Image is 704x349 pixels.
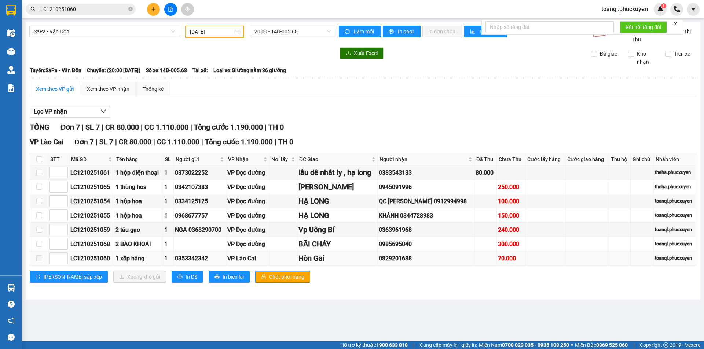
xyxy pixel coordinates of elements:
[485,21,614,33] input: Nhập số tổng đài
[164,197,172,206] div: 1
[7,66,15,74] img: warehouse-icon
[214,274,220,280] span: printer
[345,29,351,35] span: sync
[339,26,381,37] button: syncLàm mới
[271,155,290,163] span: Nơi lấy
[70,182,113,192] div: LC1210251065
[633,341,634,349] span: |
[85,123,100,131] span: SL 7
[662,3,665,8] span: 1
[655,226,694,233] div: toanql.phucxuyen
[147,3,160,16] button: plus
[655,255,694,262] div: toanql.phucxuyen
[631,153,654,166] th: Ghi chú
[192,66,208,74] span: Tài xế:
[181,3,194,16] button: aim
[163,153,174,166] th: SL
[87,66,140,74] span: Chuyến: (20:00 [DATE])
[100,108,106,114] span: down
[164,240,172,249] div: 1
[354,49,378,57] span: Xuất Excel
[102,123,103,131] span: |
[655,197,694,205] div: toanql.phucxuyen
[226,237,269,251] td: VP Dọc đường
[70,168,113,177] div: LC1210251061
[340,47,384,59] button: downloadXuất Excel
[420,341,477,349] span: Cung cấp máy in - giấy in:
[115,197,162,206] div: 1 hộp hoa
[354,27,375,36] span: Làm mới
[226,180,269,194] td: VP Dọc đường
[190,28,233,36] input: 12/10/2025
[226,166,269,180] td: VP Dọc đường
[175,168,225,177] div: 0373022252
[655,240,694,248] div: toanql.phucxuyen
[7,29,15,37] img: warehouse-icon
[164,168,172,177] div: 1
[379,182,473,192] div: 0945091996
[69,223,114,237] td: LC1210251059
[71,155,107,163] span: Mã GD
[575,341,628,349] span: Miền Bắc
[7,284,15,292] img: warehouse-icon
[657,6,664,12] img: icon-new-feature
[151,7,156,12] span: plus
[379,240,473,249] div: 0985695040
[146,66,187,74] span: Số xe: 14B-005.68
[379,254,473,263] div: 0829201688
[227,197,268,206] div: VP Dọc đường
[226,223,269,237] td: VP Dọc đường
[141,123,143,131] span: |
[164,254,172,263] div: 1
[168,7,173,12] span: file-add
[8,301,15,308] span: question-circle
[298,224,376,235] div: Vp Uông Bí
[175,254,225,263] div: 0353342342
[379,168,473,177] div: 0383543133
[175,182,225,192] div: 0342107383
[113,271,166,283] button: downloadXuống kho gửi
[674,6,680,12] img: phone-icon
[498,225,524,234] div: 240.000
[115,225,162,234] div: 2 tảu gạo
[299,155,370,163] span: ĐC Giao
[70,211,113,220] div: LC1210251055
[201,138,203,146] span: |
[255,271,310,283] button: lockChốt phơi hàng
[502,342,569,348] strong: 0708 023 035 - 0935 103 250
[6,5,16,16] img: logo-vxr
[498,182,524,192] div: 250.000
[226,194,269,208] td: VP Dọc đường
[74,138,94,146] span: Đơn 7
[620,21,667,33] button: Kết nối tổng đài
[498,197,524,206] div: 100.000
[413,341,414,349] span: |
[298,210,376,221] div: HẠ LONG
[48,153,69,166] th: STT
[379,197,473,206] div: QC [PERSON_NAME] 0912994998
[164,211,172,220] div: 1
[115,168,162,177] div: 1 hộp điện thoại
[194,123,263,131] span: Tổng cước 1.190.000
[498,240,524,249] div: 300.000
[69,166,114,180] td: LC1210251061
[70,197,113,206] div: LC1210251054
[227,168,268,177] div: VP Dọc đường
[69,237,114,251] td: LC1210251068
[164,182,172,192] div: 1
[105,123,139,131] span: CR 80.000
[268,123,284,131] span: TH 0
[34,107,67,116] span: Lọc VP nhận
[144,123,188,131] span: CC 1.110.000
[30,7,36,12] span: search
[40,5,127,13] input: Tìm tên, số ĐT hoặc mã đơn
[175,197,225,206] div: 0334125125
[115,138,117,146] span: |
[655,183,694,190] div: theha.phucxuyen
[254,26,331,37] span: 20:00 - 14B-005.68
[227,182,268,192] div: VP Dọc đường
[185,7,190,12] span: aim
[177,274,183,280] span: printer
[376,342,408,348] strong: 1900 633 818
[479,341,569,349] span: Miền Nam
